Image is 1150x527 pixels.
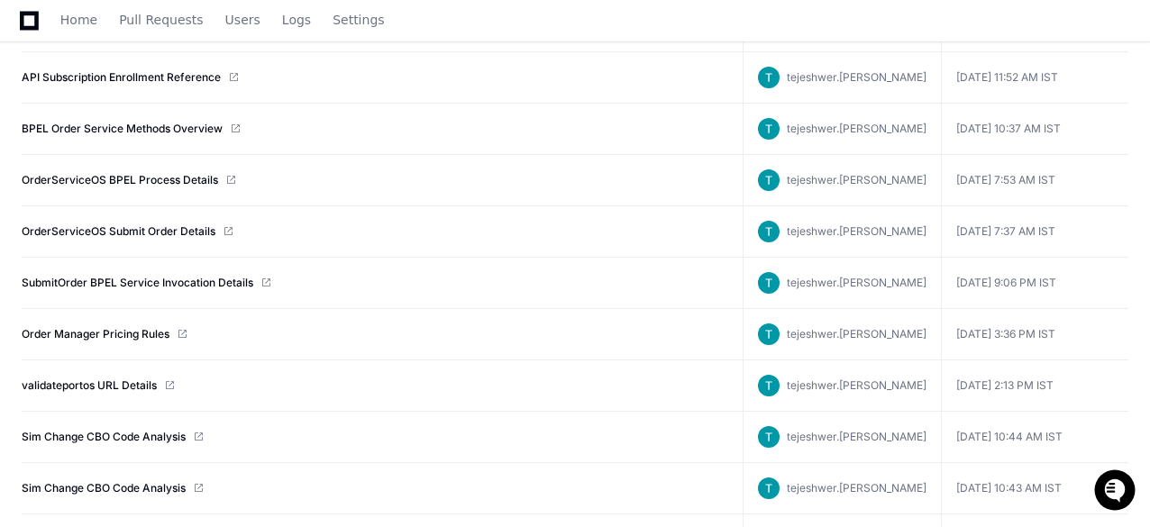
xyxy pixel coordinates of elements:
[22,173,218,187] a: OrderServiceOS BPEL Process Details
[758,169,780,191] img: ACg8ocL-P3SnoSMinE6cJ4KuvimZdrZkjavFcOgZl8SznIp-YIbKyw=s96-c
[758,323,780,345] img: ACg8ocL-P3SnoSMinE6cJ4KuvimZdrZkjavFcOgZl8SznIp-YIbKyw=s96-c
[279,192,328,214] button: See all
[306,139,328,160] button: Start new chat
[787,481,926,495] span: tejeshwer.[PERSON_NAME]
[225,14,260,25] span: Users
[18,133,50,166] img: 1736555170064-99ba0984-63c1-480f-8ee9-699278ef63ed
[119,14,203,25] span: Pull Requests
[22,378,157,393] a: validateportos URL Details
[787,224,926,238] span: tejeshwer.[PERSON_NAME]
[758,221,780,242] img: ACg8ocL-P3SnoSMinE6cJ4KuvimZdrZkjavFcOgZl8SznIp-YIbKyw=s96-c
[758,67,780,88] img: ACg8ocL-P3SnoSMinE6cJ4KuvimZdrZkjavFcOgZl8SznIp-YIbKyw=s96-c
[38,133,70,166] img: 7521149027303_d2c55a7ec3fe4098c2f6_72.png
[22,327,169,341] a: Order Manager Pricing Rules
[758,375,780,396] img: ACg8ocL-P3SnoSMinE6cJ4KuvimZdrZkjavFcOgZl8SznIp-YIbKyw=s96-c
[787,327,926,341] span: tejeshwer.[PERSON_NAME]
[941,52,1128,104] td: [DATE] 11:52 AM IST
[81,151,255,166] div: We're offline, we'll be back soon
[758,118,780,140] img: ACg8ocL-P3SnoSMinE6cJ4KuvimZdrZkjavFcOgZl8SznIp-YIbKyw=s96-c
[22,70,221,85] a: API Subscription Enrollment Reference
[22,430,186,444] a: Sim Change CBO Code Analysis
[22,224,215,239] a: OrderServiceOS Submit Order Details
[787,378,926,392] span: tejeshwer.[PERSON_NAME]
[1092,468,1141,516] iframe: Open customer support
[787,70,926,84] span: tejeshwer.[PERSON_NAME]
[941,258,1128,309] td: [DATE] 9:06 PM IST
[787,173,926,186] span: tejeshwer.[PERSON_NAME]
[18,195,115,210] div: Past conversations
[206,241,213,255] span: •
[941,309,1128,360] td: [DATE] 3:36 PM IST
[941,104,1128,155] td: [DATE] 10:37 AM IST
[941,206,1128,258] td: [DATE] 7:37 AM IST
[941,463,1128,514] td: [DATE] 10:43 AM IST
[333,14,384,25] span: Settings
[60,14,97,25] span: Home
[56,241,203,255] span: Tejeshwer [PERSON_NAME]
[758,272,780,294] img: ACg8ocL-P3SnoSMinE6cJ4KuvimZdrZkjavFcOgZl8SznIp-YIbKyw=s96-c
[81,133,296,151] div: Start new chat
[941,360,1128,412] td: [DATE] 2:13 PM IST
[18,17,54,53] img: PlayerZero
[18,71,328,100] div: Welcome
[206,289,213,304] span: •
[56,289,203,304] span: Tejeshwer [PERSON_NAME]
[758,426,780,448] img: ACg8ocL-P3SnoSMinE6cJ4KuvimZdrZkjavFcOgZl8SznIp-YIbKyw=s96-c
[22,481,186,495] a: Sim Change CBO Code Analysis
[22,276,253,290] a: SubmitOrder BPEL Service Invocation Details
[179,330,218,343] span: Pylon
[127,329,218,343] a: Powered byPylon
[787,122,926,135] span: tejeshwer.[PERSON_NAME]
[941,412,1128,463] td: [DATE] 10:44 AM IST
[22,122,223,136] a: BPEL Order Service Methods Overview
[216,241,253,255] span: [DATE]
[18,272,47,301] img: Tejeshwer Degala
[18,223,47,252] img: Tejeshwer Degala
[787,430,926,443] span: tejeshwer.[PERSON_NAME]
[787,276,926,289] span: tejeshwer.[PERSON_NAME]
[216,289,253,304] span: [DATE]
[941,155,1128,206] td: [DATE] 7:53 AM IST
[282,14,311,25] span: Logs
[758,477,780,499] img: ACg8ocL-P3SnoSMinE6cJ4KuvimZdrZkjavFcOgZl8SznIp-YIbKyw=s96-c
